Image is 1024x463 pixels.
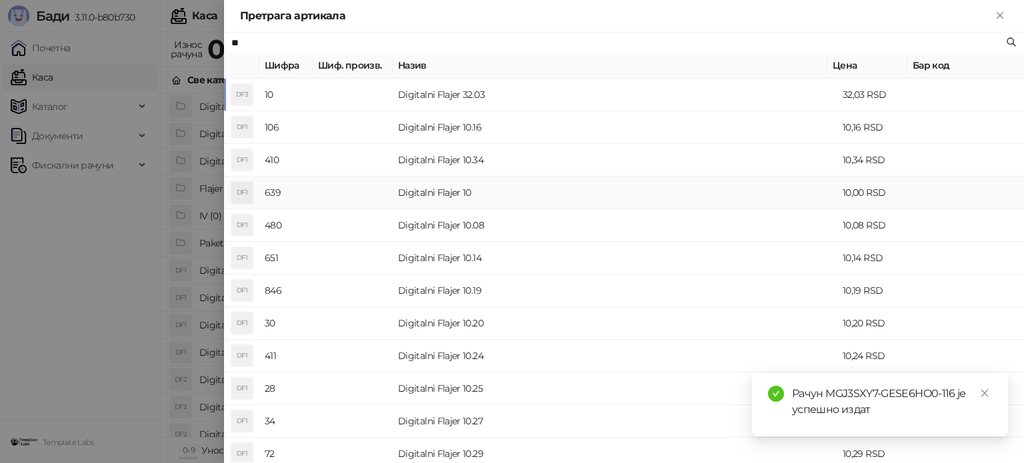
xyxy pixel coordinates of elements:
td: 480 [259,209,313,242]
div: DF1 [231,149,253,171]
td: 34 [259,405,313,438]
td: 32,03 RSD [837,79,917,111]
td: 846 [259,274,313,307]
td: 28 [259,372,313,405]
th: Бар код [907,53,1014,79]
button: Close [992,8,1008,24]
td: 10,20 RSD [837,307,917,340]
div: Претрага артикала [240,8,992,24]
td: 10,34 RSD [837,144,917,177]
td: 10,00 RSD [837,177,917,209]
td: Digitalni Flajer 10.19 [393,274,837,307]
td: 10,16 RSD [837,111,917,144]
span: close [980,388,989,398]
td: 411 [259,340,313,372]
td: Digitalni Flajer 10.27 [393,405,837,438]
td: Digitalni Flajer 10.34 [393,144,837,177]
div: DF1 [231,247,253,268]
div: DF1 [231,215,253,236]
td: Digitalni Flajer 10.25 [393,372,837,405]
th: Назив [393,53,827,79]
div: DF3 [231,84,253,105]
th: Шифра [259,53,313,79]
td: 10,24 RSD [837,340,917,372]
td: 106 [259,111,313,144]
div: DF1 [231,280,253,301]
td: Digitalni Flajer 10.20 [393,307,837,340]
td: Digitalni Flajer 10.16 [393,111,837,144]
div: DF1 [231,312,253,334]
th: Шиф. произв. [313,53,393,79]
td: Digitalni Flajer 10 [393,177,837,209]
span: check-circle [768,386,784,402]
td: 10,08 RSD [837,209,917,242]
td: 30 [259,307,313,340]
td: 10,14 RSD [837,242,917,274]
th: Цена [827,53,907,79]
td: 410 [259,144,313,177]
td: 639 [259,177,313,209]
div: DF1 [231,345,253,366]
div: DF1 [231,117,253,138]
div: DF1 [231,182,253,203]
td: Digitalni Flajer 10.08 [393,209,837,242]
td: Digitalni Flajer 10.14 [393,242,837,274]
a: Close [977,386,992,400]
div: DF1 [231,410,253,432]
div: Рачун MGJ3SXY7-GESE6HO0-116 је успешно издат [792,386,992,418]
td: 651 [259,242,313,274]
td: 10 [259,79,313,111]
td: Digitalni Flajer 10.24 [393,340,837,372]
div: DF1 [231,378,253,399]
td: Digitalni Flajer 32.03 [393,79,837,111]
td: 10,19 RSD [837,274,917,307]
